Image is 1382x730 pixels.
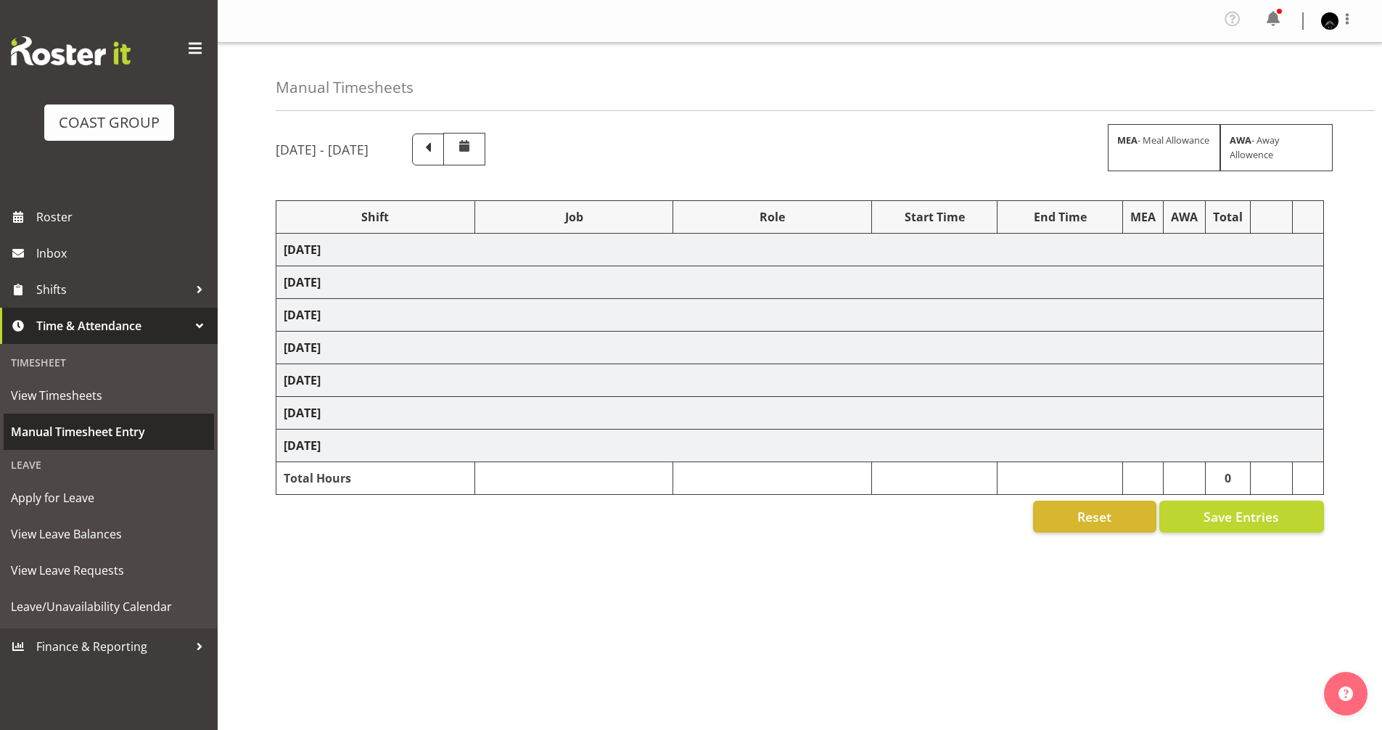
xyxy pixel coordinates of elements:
[276,462,475,495] td: Total Hours
[4,450,214,480] div: Leave
[680,208,864,226] div: Role
[11,385,207,406] span: View Timesheets
[1130,208,1156,226] div: MEA
[1117,134,1138,147] strong: MEA
[1033,501,1156,533] button: Reset
[36,315,189,337] span: Time & Attendance
[276,266,1324,299] td: [DATE]
[11,596,207,618] span: Leave/Unavailability Calendar
[482,208,666,226] div: Job
[1159,501,1324,533] button: Save Entries
[11,523,207,545] span: View Leave Balances
[1213,208,1243,226] div: Total
[11,559,207,581] span: View Leave Requests
[11,421,207,443] span: Manual Timesheet Entry
[59,112,160,134] div: COAST GROUP
[1321,12,1338,30] img: shaun-keutenius0ff793f61f4a2ef45f7a32347998d1b3.png
[1338,686,1353,701] img: help-xxl-2.png
[284,208,467,226] div: Shift
[276,79,414,96] h4: Manual Timesheets
[1171,208,1198,226] div: AWA
[879,208,990,226] div: Start Time
[1204,507,1279,526] span: Save Entries
[4,516,214,552] a: View Leave Balances
[276,299,1324,332] td: [DATE]
[4,414,214,450] a: Manual Timesheet Entry
[1206,462,1251,495] td: 0
[276,364,1324,397] td: [DATE]
[36,279,189,300] span: Shifts
[4,348,214,377] div: Timesheet
[1005,208,1115,226] div: End Time
[11,487,207,509] span: Apply for Leave
[11,36,131,65] img: Rosterit website logo
[36,206,210,228] span: Roster
[4,480,214,516] a: Apply for Leave
[36,242,210,264] span: Inbox
[1077,507,1111,526] span: Reset
[276,332,1324,364] td: [DATE]
[276,397,1324,430] td: [DATE]
[1220,124,1333,171] div: - Away Allowence
[276,234,1324,266] td: [DATE]
[4,588,214,625] a: Leave/Unavailability Calendar
[4,377,214,414] a: View Timesheets
[276,142,369,157] h5: [DATE] - [DATE]
[4,552,214,588] a: View Leave Requests
[1108,124,1220,171] div: - Meal Allowance
[1230,134,1251,147] strong: AWA
[276,430,1324,462] td: [DATE]
[36,636,189,657] span: Finance & Reporting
